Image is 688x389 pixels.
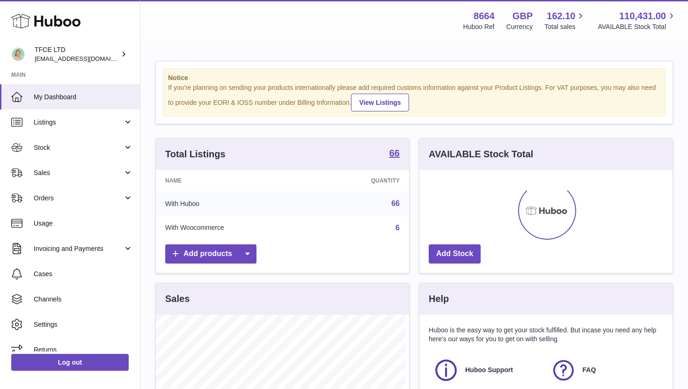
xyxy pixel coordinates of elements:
[598,22,677,31] span: AVAILABLE Stock Total
[395,224,400,232] a: 6
[433,358,542,383] a: Huboo Support
[165,148,226,161] h3: Total Listings
[165,244,256,264] a: Add products
[583,366,596,374] span: FAQ
[429,326,663,344] p: Huboo is the easy way to get your stock fulfilled. But incase you need any help here's our ways f...
[34,219,133,228] span: Usage
[156,170,313,191] th: Name
[11,354,129,371] a: Log out
[429,293,449,305] h3: Help
[465,366,513,374] span: Huboo Support
[34,320,133,329] span: Settings
[34,345,133,354] span: Returns
[35,45,119,63] div: TFCE LTD
[156,191,313,216] td: With Huboo
[544,10,586,31] a: 162.10 Total sales
[506,22,533,31] div: Currency
[168,73,660,82] strong: Notice
[11,47,25,61] img: hello@thefacialcuppingexpert.com
[429,244,481,264] a: Add Stock
[391,199,400,207] a: 66
[34,244,123,253] span: Invoicing and Payments
[34,118,123,127] span: Listings
[34,295,133,304] span: Channels
[389,148,400,158] strong: 66
[34,194,123,203] span: Orders
[165,293,190,305] h3: Sales
[551,358,659,383] a: FAQ
[156,216,313,240] td: With Woocommerce
[34,169,123,177] span: Sales
[168,83,660,111] div: If you're planning on sending your products internationally please add required customs informati...
[429,148,533,161] h3: AVAILABLE Stock Total
[512,10,533,22] strong: GBP
[313,170,409,191] th: Quantity
[34,270,133,279] span: Cases
[463,22,495,31] div: Huboo Ref
[598,10,677,31] a: 110,431.00 AVAILABLE Stock Total
[389,148,400,160] a: 66
[547,10,575,22] span: 162.10
[619,10,666,22] span: 110,431.00
[351,94,409,111] a: View Listings
[474,10,495,22] strong: 8664
[34,93,133,102] span: My Dashboard
[35,55,138,62] span: [EMAIL_ADDRESS][DOMAIN_NAME]
[34,143,123,152] span: Stock
[544,22,586,31] span: Total sales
